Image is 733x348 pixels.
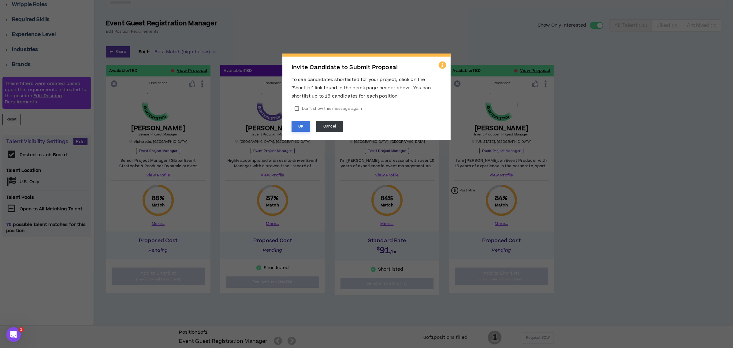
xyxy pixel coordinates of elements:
span: To see candidates shortlisted for your project, click on the "Shortlist" link found in the black ... [292,76,431,99]
span: 1 [19,327,24,332]
label: Don’t show this message again [292,104,365,113]
button: Cancel [316,121,343,132]
button: OK [292,121,310,132]
h2: Invite Candidate to Submit Proposal [292,64,441,71]
iframe: Intercom live chat [6,327,21,342]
